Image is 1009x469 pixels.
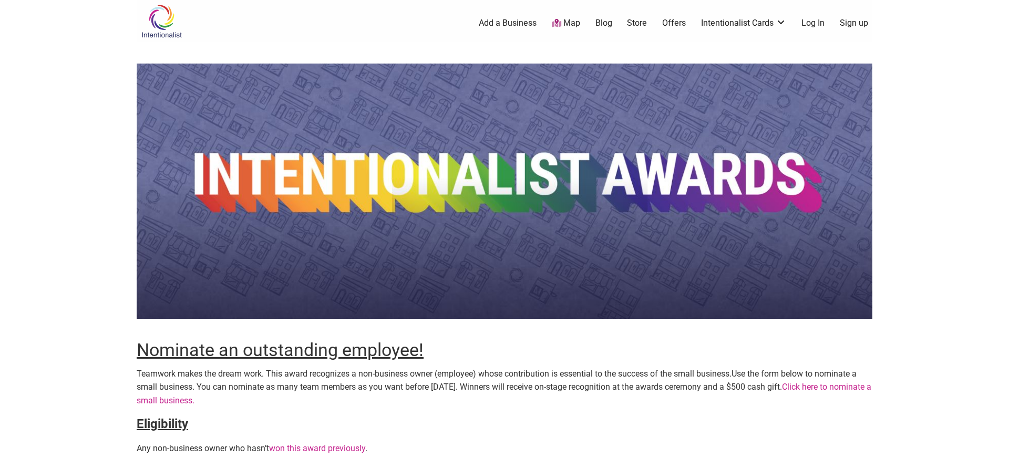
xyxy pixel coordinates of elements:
p: Any non-business owner who hasn’t . [137,442,872,455]
span: Teamwork makes the dream work. This award recognizes a non-business owner (employee) whose contri... [137,369,732,379]
a: Map [552,17,580,29]
img: Intentionalist [137,4,187,38]
strong: Eligibility [137,416,188,431]
a: Add a Business [479,17,537,29]
a: won this award previously [269,443,365,453]
a: Store [627,17,647,29]
a: Blog [595,17,612,29]
a: Click here to nominate a small business. [137,382,871,405]
p: Use the form below to nominate a small business. You can nominate as many team members as you wan... [137,367,872,408]
a: Intentionalist Cards [701,17,786,29]
a: Sign up [840,17,868,29]
span: Nominate an outstanding employee! [137,339,424,360]
a: Offers [662,17,686,29]
a: Log In [801,17,825,29]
